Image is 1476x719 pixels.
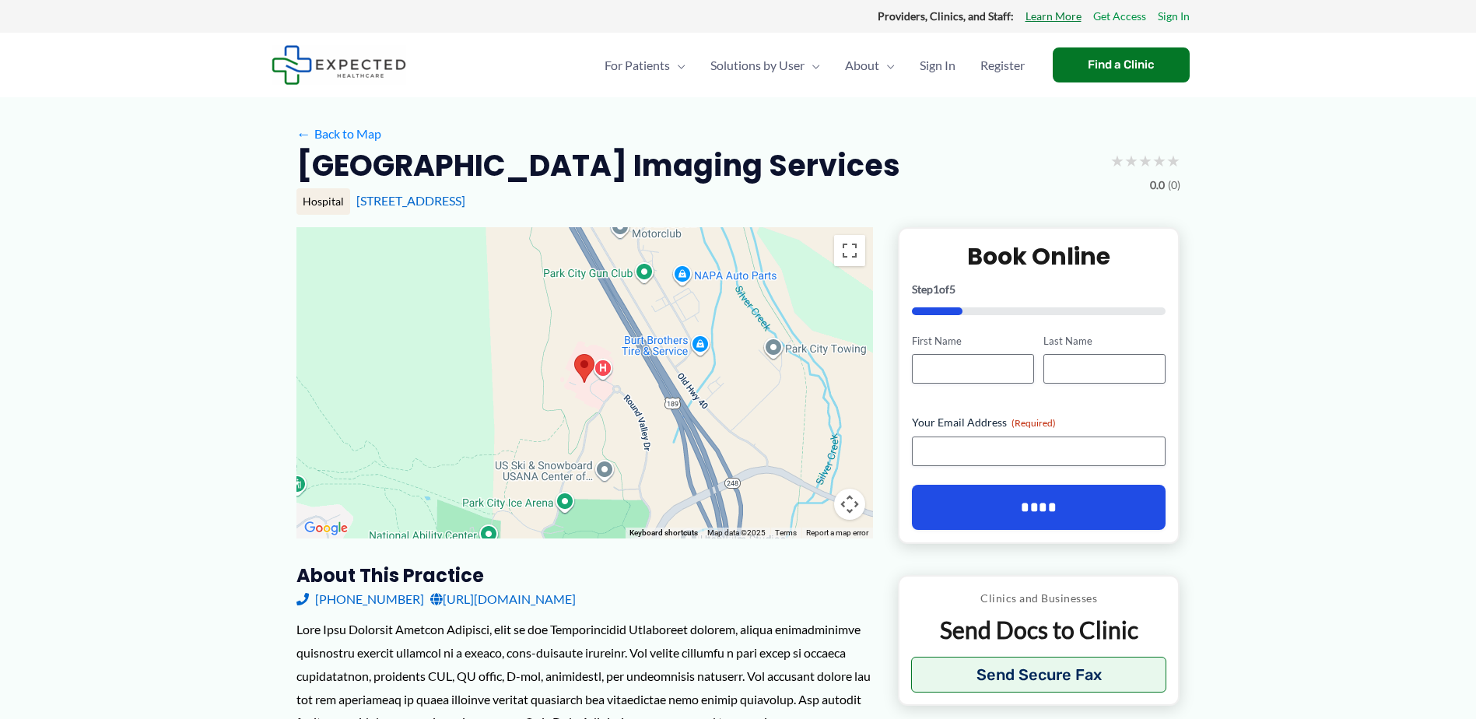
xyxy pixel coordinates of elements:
span: Menu Toggle [805,38,820,93]
a: Get Access [1093,6,1146,26]
button: Keyboard shortcuts [629,528,698,538]
span: For Patients [605,38,670,93]
span: ★ [1124,146,1138,175]
button: Toggle fullscreen view [834,235,865,266]
img: Google [300,518,352,538]
span: 0.0 [1150,175,1165,195]
a: ←Back to Map [296,122,381,146]
a: Terms (opens in new tab) [775,528,797,537]
span: ← [296,126,311,141]
span: ★ [1110,146,1124,175]
a: [PHONE_NUMBER] [296,587,424,611]
span: Sign In [920,38,955,93]
span: (0) [1168,175,1180,195]
span: Map data ©2025 [707,528,766,537]
a: [STREET_ADDRESS] [356,193,465,208]
span: Solutions by User [710,38,805,93]
a: AboutMenu Toggle [833,38,907,93]
span: ★ [1152,146,1166,175]
p: Clinics and Businesses [911,588,1167,609]
span: (Required) [1011,417,1056,429]
span: 5 [949,282,955,296]
a: Sign In [907,38,968,93]
a: For PatientsMenu Toggle [592,38,698,93]
a: Sign In [1158,6,1190,26]
img: Expected Healthcare Logo - side, dark font, small [272,45,406,85]
label: Your Email Address [912,415,1166,430]
span: Menu Toggle [670,38,685,93]
span: Register [980,38,1025,93]
h2: [GEOGRAPHIC_DATA] Imaging Services [296,146,900,184]
span: About [845,38,879,93]
button: Send Secure Fax [911,657,1167,693]
nav: Primary Site Navigation [592,38,1037,93]
a: Report a map error [806,528,868,537]
h3: About this practice [296,563,873,587]
h2: Book Online [912,241,1166,272]
a: Register [968,38,1037,93]
label: Last Name [1043,334,1166,349]
span: ★ [1138,146,1152,175]
a: Solutions by UserMenu Toggle [698,38,833,93]
button: Map camera controls [834,489,865,520]
span: ★ [1166,146,1180,175]
span: 1 [933,282,939,296]
label: First Name [912,334,1034,349]
a: Learn More [1025,6,1082,26]
span: Menu Toggle [879,38,895,93]
a: [URL][DOMAIN_NAME] [430,587,576,611]
a: Find a Clinic [1053,47,1190,82]
p: Step of [912,284,1166,295]
a: Open this area in Google Maps (opens a new window) [300,518,352,538]
p: Send Docs to Clinic [911,615,1167,645]
div: Hospital [296,188,350,215]
strong: Providers, Clinics, and Staff: [878,9,1014,23]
